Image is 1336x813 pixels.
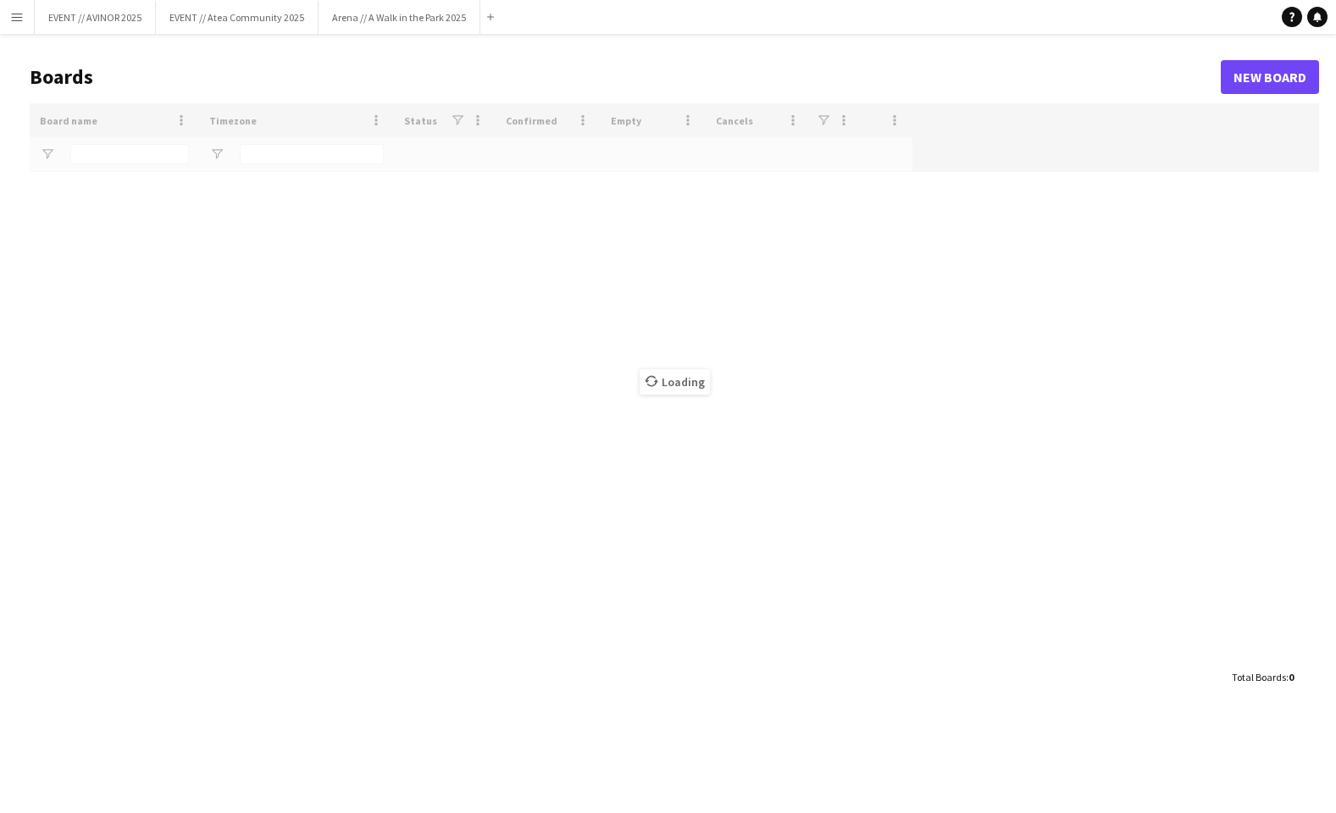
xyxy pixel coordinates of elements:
span: Loading [640,369,710,395]
button: EVENT // Atea Community 2025 [156,1,319,34]
h1: Boards [30,64,1221,90]
span: Total Boards [1232,671,1286,683]
button: Arena // A Walk in the Park 2025 [319,1,480,34]
a: New Board [1221,60,1319,94]
button: EVENT // AVINOR 2025 [35,1,156,34]
span: 0 [1289,671,1294,683]
div: : [1232,661,1294,694]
